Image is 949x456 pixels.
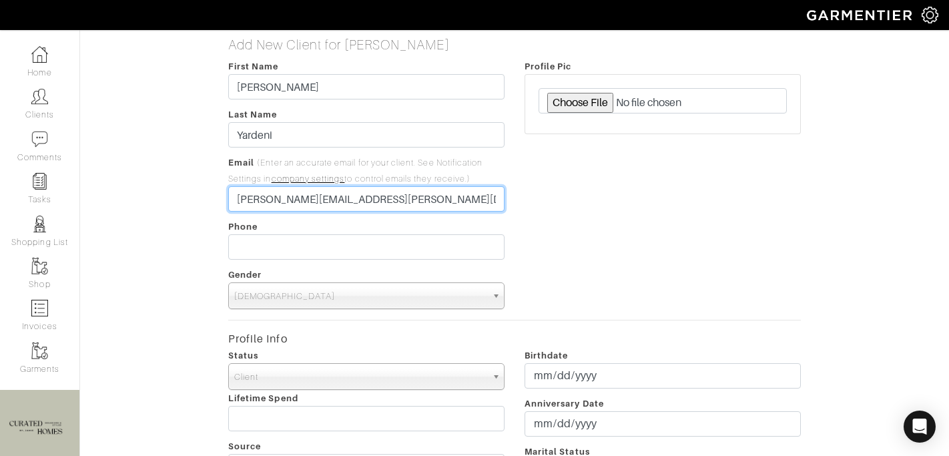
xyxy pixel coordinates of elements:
[800,3,922,27] img: garmentier-logo-header-white-b43fb05a5012e4ada735d5af1a66efaba907eab6374d6393d1fbf88cb4ef424d.png
[228,158,483,184] span: (Enter an accurate email for your client. See Notification Settings in to control emails they rec...
[31,46,48,63] img: dashboard-icon-dbcd8f5a0b271acd01030246c82b418ddd0df26cd7fceb0bd07c9910d44c42f6.png
[272,174,345,184] a: company settings
[31,300,48,316] img: orders-icon-0abe47150d42831381b5fb84f609e132dff9fe21cb692f30cb5eec754e2cba89.png
[234,283,487,310] span: [DEMOGRAPHIC_DATA]
[31,131,48,148] img: comment-icon-a0a6a9ef722e966f86d9cbdc48e553b5cf19dbc54f86b18d962a5391bc8f6eb6.png
[228,351,258,361] span: Status
[228,270,262,280] span: Gender
[525,61,572,71] span: Profile Pic
[525,399,604,409] span: Anniversary Date
[228,441,261,451] span: Source
[228,61,279,71] span: First Name
[31,343,48,359] img: garments-icon-b7da505a4dc4fd61783c78ac3ca0ef83fa9d6f193b1c9dc38574b1d14d53ca28.png
[904,411,936,443] div: Open Intercom Messenger
[228,332,288,345] strong: Profile Info
[525,351,568,361] span: Birthdate
[922,7,938,23] img: gear-icon-white-bd11855cb880d31180b6d7d6211b90ccbf57a29d726f0c71d8c61bd08dd39cc2.png
[228,222,258,232] span: Phone
[31,173,48,190] img: reminder-icon-8004d30b9f0a5d33ae49ab947aed9ed385cf756f9e5892f1edd6e32f2345188e.png
[31,216,48,232] img: stylists-icon-eb353228a002819b7ec25b43dbf5f0378dd9e0616d9560372ff212230b889e62.png
[31,258,48,274] img: garments-icon-b7da505a4dc4fd61783c78ac3ca0ef83fa9d6f193b1c9dc38574b1d14d53ca28.png
[228,109,277,120] span: Last Name
[228,37,801,53] h5: Add New Client for [PERSON_NAME]
[228,158,254,168] span: Email
[31,88,48,105] img: clients-icon-6bae9207a08558b7cb47a8932f037763ab4055f8c8b6bfacd5dc20c3e0201464.png
[228,393,298,403] span: Lifetime Spend
[234,364,487,391] span: Client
